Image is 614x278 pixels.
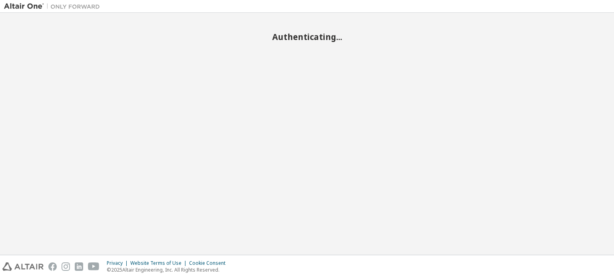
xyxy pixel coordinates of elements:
[62,262,70,271] img: instagram.svg
[4,32,610,42] h2: Authenticating...
[2,262,44,271] img: altair_logo.svg
[75,262,83,271] img: linkedin.svg
[130,260,189,266] div: Website Terms of Use
[189,260,230,266] div: Cookie Consent
[107,260,130,266] div: Privacy
[88,262,100,271] img: youtube.svg
[4,2,104,10] img: Altair One
[48,262,57,271] img: facebook.svg
[107,266,230,273] p: © 2025 Altair Engineering, Inc. All Rights Reserved.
